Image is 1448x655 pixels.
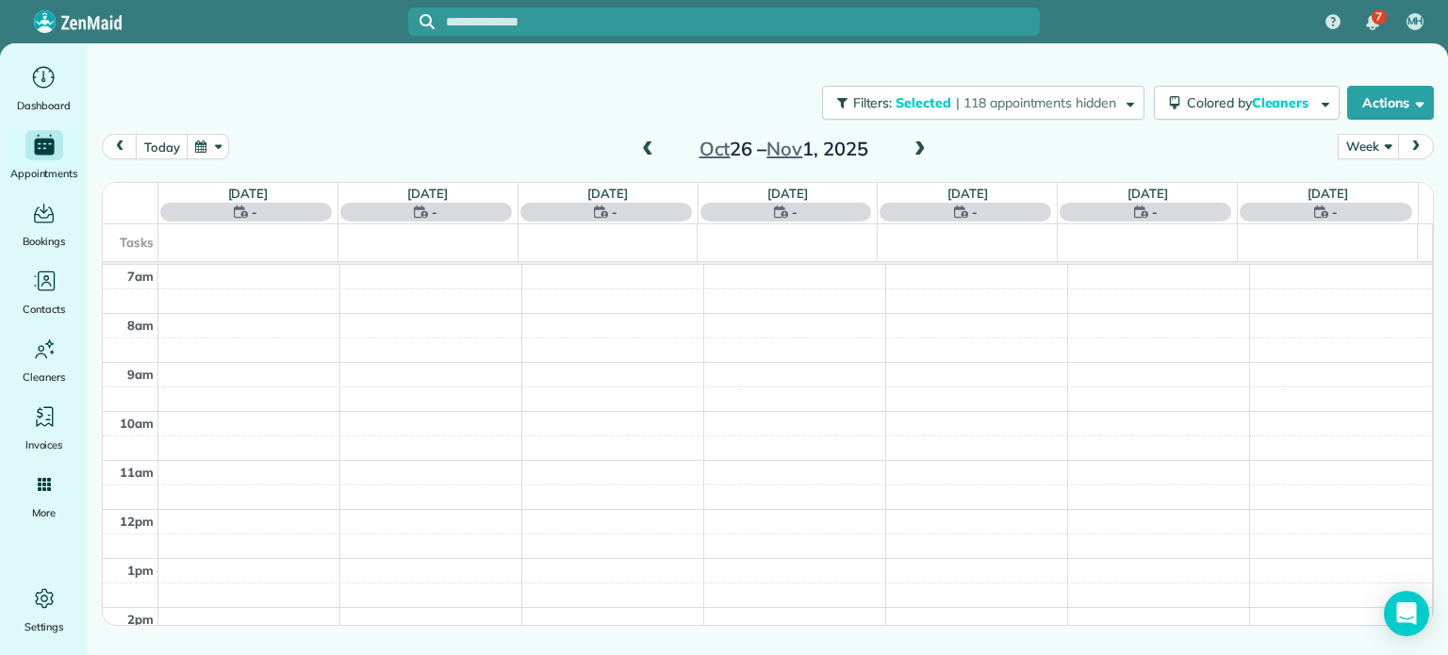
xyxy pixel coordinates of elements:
span: Tasks [120,235,154,250]
button: Focus search [408,14,435,29]
span: 11am [120,465,154,480]
span: - [1152,203,1158,221]
span: Settings [25,617,64,636]
span: - [252,203,257,221]
span: Oct [699,137,731,160]
a: Contacts [8,266,80,319]
span: Contacts [23,300,65,319]
a: [DATE] [407,186,448,201]
svg: Focus search [420,14,435,29]
button: Filters: Selected | 118 appointments hidden [822,86,1144,120]
a: Filters: Selected | 118 appointments hidden [813,86,1144,120]
span: 2pm [127,612,154,627]
span: Invoices [25,435,63,454]
span: - [432,203,437,221]
a: Bookings [8,198,80,251]
span: - [792,203,798,221]
span: Bookings [23,232,66,251]
button: Week [1338,134,1399,159]
a: Settings [8,583,80,636]
span: Colored by [1187,94,1315,111]
span: 10am [120,416,154,431]
span: 7am [127,269,154,284]
span: Cleaners [23,368,65,386]
div: Open Intercom Messenger [1384,591,1429,636]
a: [DATE] [1127,186,1168,201]
span: | 118 appointments hidden [956,94,1116,111]
a: [DATE] [1308,186,1348,201]
a: Cleaners [8,334,80,386]
a: [DATE] [947,186,988,201]
a: [DATE] [228,186,269,201]
h2: 26 – 1, 2025 [666,139,901,159]
span: Cleaners [1252,94,1312,111]
span: More [32,503,56,522]
span: 9am [127,367,154,382]
span: - [612,203,617,221]
span: Dashboard [17,96,71,115]
span: - [972,203,978,221]
span: Appointments [10,164,78,183]
span: Filters: [853,94,893,111]
a: Appointments [8,130,80,183]
span: 7 [1375,9,1382,25]
div: 7 unread notifications [1353,2,1392,43]
button: next [1398,134,1434,159]
span: - [1332,203,1338,221]
span: 12pm [120,514,154,529]
button: Actions [1347,86,1434,120]
a: [DATE] [587,186,628,201]
span: 1pm [127,563,154,578]
a: [DATE] [767,186,808,201]
span: 8am [127,318,154,333]
span: Nov [766,137,802,160]
a: Invoices [8,401,80,454]
button: today [136,134,188,159]
button: Colored byCleaners [1154,86,1340,120]
span: Selected [896,94,952,111]
button: prev [102,134,138,159]
a: Dashboard [8,62,80,115]
span: MH [1407,14,1423,29]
